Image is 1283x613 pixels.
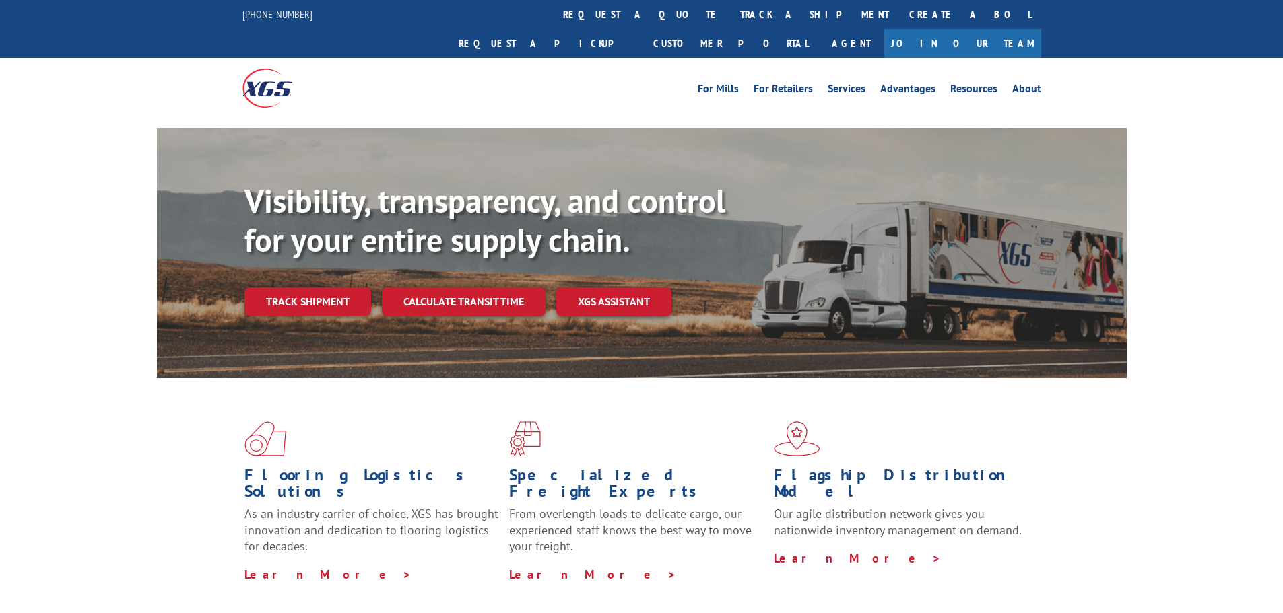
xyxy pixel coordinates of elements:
a: Learn More > [774,550,942,566]
img: xgs-icon-total-supply-chain-intelligence-red [244,421,286,456]
a: Join Our Team [884,29,1041,58]
b: Visibility, transparency, and control for your entire supply chain. [244,180,725,260]
a: Calculate transit time [382,287,546,316]
a: Agent [818,29,884,58]
a: For Retailers [754,83,813,98]
a: Learn More > [244,567,412,582]
a: Track shipment [244,287,371,316]
p: From overlength loads to delicate cargo, our experienced staff knows the best way to move your fr... [509,506,764,566]
a: Services [828,83,865,98]
a: Request a pickup [449,29,643,58]
a: About [1012,83,1041,98]
a: XGS ASSISTANT [556,287,671,316]
h1: Specialized Freight Experts [509,467,764,506]
img: xgs-icon-flagship-distribution-model-red [774,421,820,456]
span: As an industry carrier of choice, XGS has brought innovation and dedication to flooring logistics... [244,506,498,554]
a: [PHONE_NUMBER] [242,7,312,21]
a: Learn More > [509,567,677,582]
a: For Mills [698,83,739,98]
h1: Flooring Logistics Solutions [244,467,499,506]
h1: Flagship Distribution Model [774,467,1028,506]
a: Advantages [880,83,935,98]
a: Resources [950,83,997,98]
img: xgs-icon-focused-on-flooring-red [509,421,541,456]
span: Our agile distribution network gives you nationwide inventory management on demand. [774,506,1022,538]
a: Customer Portal [643,29,818,58]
